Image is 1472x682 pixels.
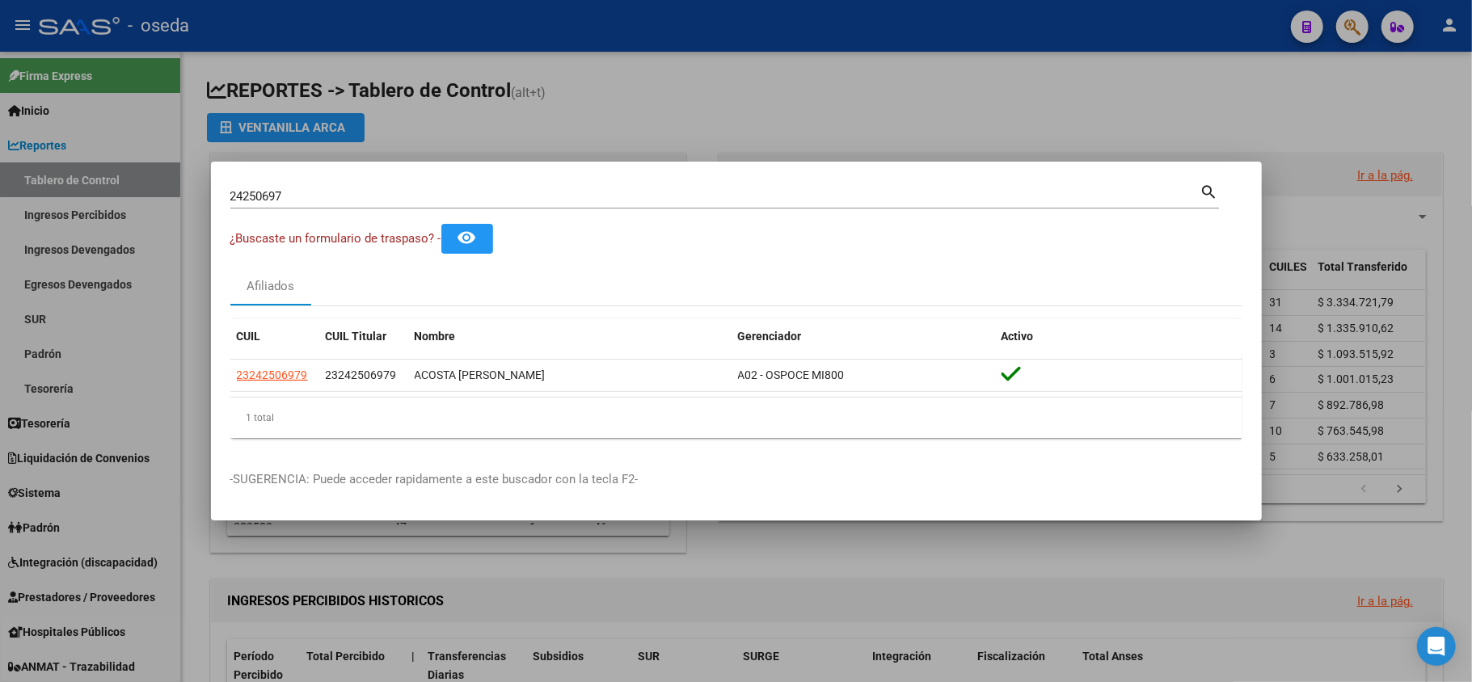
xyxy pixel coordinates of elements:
div: 1 total [230,398,1242,438]
mat-icon: remove_red_eye [458,228,477,247]
span: Gerenciador [738,330,802,343]
span: CUIL [237,330,261,343]
span: Nombre [415,330,456,343]
div: Open Intercom Messenger [1417,627,1456,666]
span: 23242506979 [237,368,308,381]
span: ¿Buscaste un formulario de traspaso? - [230,231,441,246]
datatable-header-cell: Activo [995,319,1242,354]
div: Afiliados [247,277,294,296]
mat-icon: search [1200,181,1219,200]
datatable-header-cell: Nombre [408,319,732,354]
span: 23242506979 [326,368,397,381]
datatable-header-cell: CUIL [230,319,319,354]
div: ACOSTA [PERSON_NAME] [415,366,725,385]
datatable-header-cell: CUIL Titular [319,319,408,354]
p: -SUGERENCIA: Puede acceder rapidamente a este buscador con la tecla F2- [230,470,1242,489]
span: Activo [1002,330,1034,343]
span: CUIL Titular [326,330,387,343]
datatable-header-cell: Gerenciador [732,319,995,354]
span: A02 - OSPOCE MI800 [738,368,845,381]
